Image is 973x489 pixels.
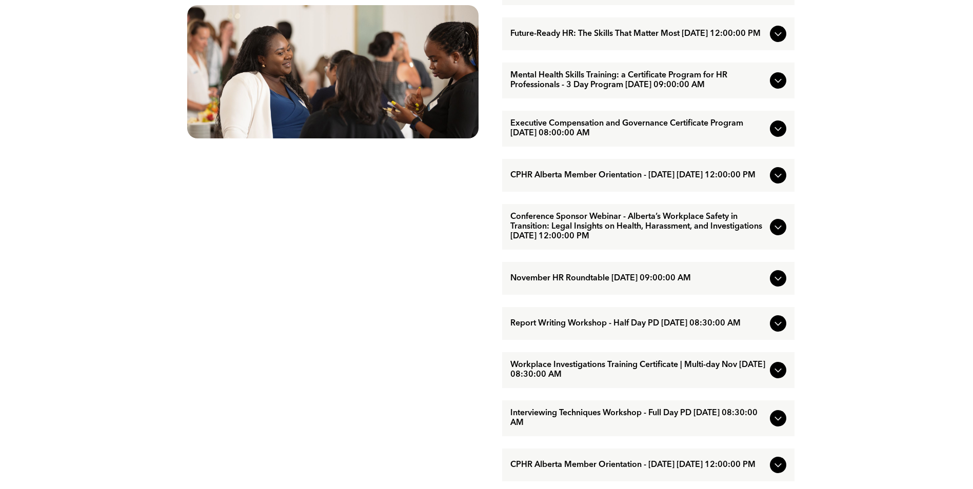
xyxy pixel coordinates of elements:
span: CPHR Alberta Member Orientation - [DATE] [DATE] 12:00:00 PM [510,460,766,470]
span: Conference Sponsor Webinar - Alberta’s Workplace Safety in Transition: Legal Insights on Health, ... [510,212,766,241]
span: Mental Health Skills Training: a Certificate Program for HR Professionals - 3 Day Program [DATE] ... [510,71,766,90]
span: Workplace Investigations Training Certificate | Multi-day Nov [DATE] 08:30:00 AM [510,360,766,380]
span: CPHR Alberta Member Orientation - [DATE] [DATE] 12:00:00 PM [510,171,766,180]
span: Interviewing Techniques Workshop - Full Day PD [DATE] 08:30:00 AM [510,409,766,428]
span: Report Writing Workshop - Half Day PD [DATE] 08:30:00 AM [510,319,766,329]
span: Future-Ready HR: The Skills That Matter Most [DATE] 12:00:00 PM [510,29,766,39]
span: Executive Compensation and Governance Certificate Program [DATE] 08:00:00 AM [510,119,766,138]
span: November HR Roundtable [DATE] 09:00:00 AM [510,274,766,283]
